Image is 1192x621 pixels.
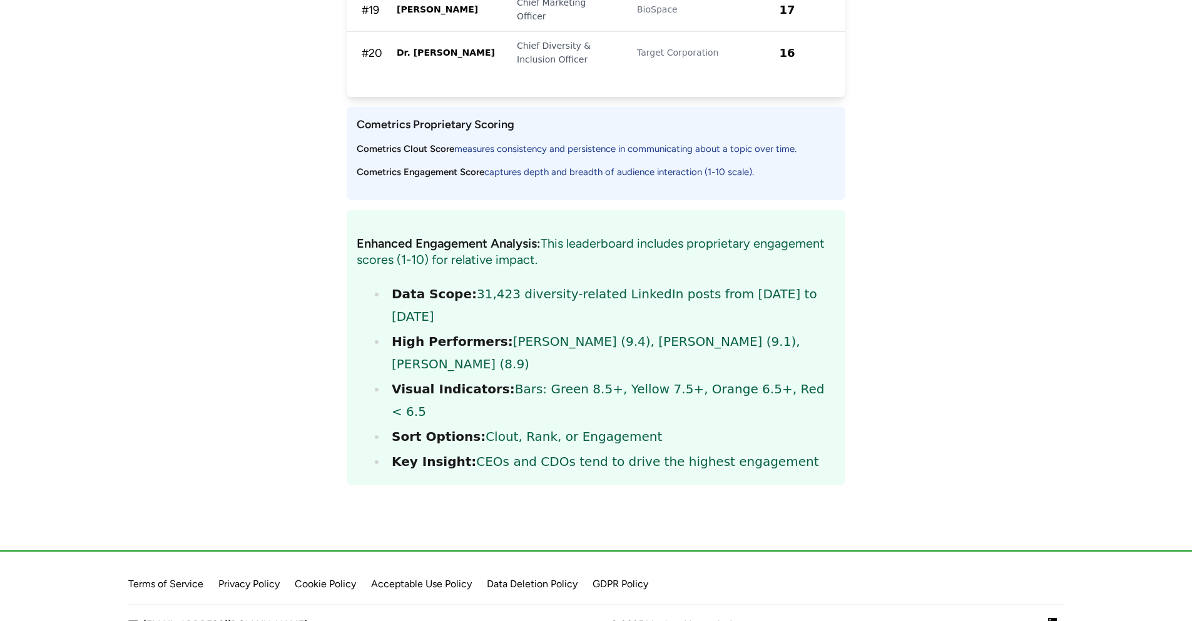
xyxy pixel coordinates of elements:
a: Cookie Policy [295,578,356,590]
strong: Cometrics Engagement Score [357,166,484,178]
a: Data Deletion Policy [487,578,578,590]
strong: Cometrics Clout Score [357,143,454,154]
div: 16 [757,44,817,62]
strong: High Performers: [392,334,513,349]
li: 31,423 diversity-related LinkedIn posts from [DATE] to [DATE] [387,283,835,328]
li: Clout, Rank, or Engagement [387,425,835,448]
div: [PERSON_NAME] [397,3,497,17]
strong: Key Insight: [392,454,476,469]
a: Terms of Service [128,578,203,590]
a: GDPR Policy [593,578,648,590]
strong: Data Scope: [392,286,477,301]
div: 17 [757,1,817,19]
li: Bars: Green 8.5+, Yellow 7.5+, Orange 6.5+, Red < 6.5 [387,378,835,423]
li: [PERSON_NAME] (9.4), [PERSON_NAME] (9.1), [PERSON_NAME] (8.9) [387,330,835,375]
div: Dr. [PERSON_NAME] [397,46,497,60]
strong: Visual Indicators: [392,381,515,396]
div: Target Corporation [637,46,737,60]
li: CEOs and CDOs tend to drive the highest engagement [387,450,835,473]
div: Chief Diversity & Inclusion Officer [517,39,617,67]
h3: Cometrics Proprietary Scoring [357,117,835,132]
a: Privacy Policy [218,578,280,590]
strong: Sort Options: [392,429,486,444]
div: BioSpace [637,3,737,17]
strong: Enhanced Engagement Analysis: [357,236,541,251]
span: #19 [362,1,379,19]
span: #20 [362,44,382,62]
p: captures depth and breadth of audience interaction (1-10 scale). [357,166,835,179]
p: This leaderboard includes proprietary engagement scores (1-10) for relative impact. [357,235,835,268]
p: measures consistency and persistence in communicating about a topic over time. [357,143,835,156]
a: Acceptable Use Policy [371,578,472,590]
